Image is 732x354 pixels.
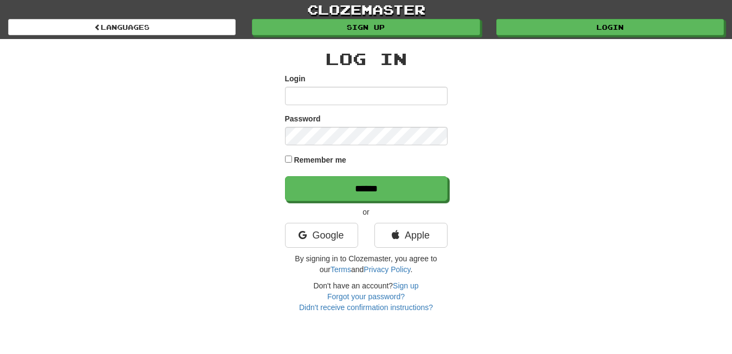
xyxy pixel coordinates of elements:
a: Forgot your password? [327,292,405,301]
h2: Log In [285,50,448,68]
a: Didn't receive confirmation instructions? [299,303,433,312]
label: Password [285,113,321,124]
div: Don't have an account? [285,280,448,313]
a: Languages [8,19,236,35]
a: Sign up [252,19,480,35]
p: By signing in to Clozemaster, you agree to our and . [285,253,448,275]
a: Privacy Policy [364,265,410,274]
a: Sign up [393,281,418,290]
a: Apple [374,223,448,248]
p: or [285,207,448,217]
label: Login [285,73,306,84]
a: Login [496,19,724,35]
label: Remember me [294,155,346,165]
a: Google [285,223,358,248]
a: Terms [331,265,351,274]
